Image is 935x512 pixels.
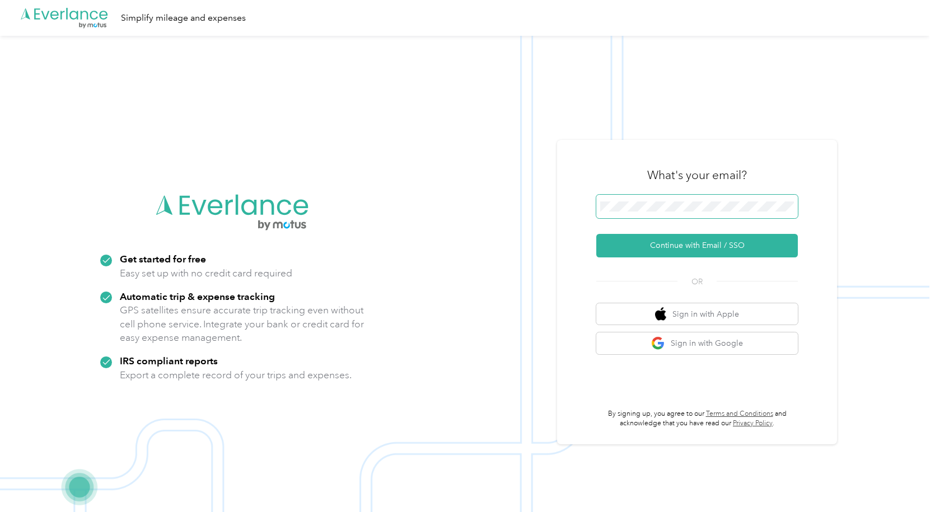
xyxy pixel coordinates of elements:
[651,336,665,350] img: google logo
[120,290,275,302] strong: Automatic trip & expense tracking
[120,303,364,345] p: GPS satellites ensure accurate trip tracking even without cell phone service. Integrate your bank...
[596,332,798,354] button: google logoSign in with Google
[596,303,798,325] button: apple logoSign in with Apple
[121,11,246,25] div: Simplify mileage and expenses
[655,307,666,321] img: apple logo
[706,410,773,418] a: Terms and Conditions
[647,167,747,183] h3: What's your email?
[596,234,798,257] button: Continue with Email / SSO
[677,276,717,288] span: OR
[120,253,206,265] strong: Get started for free
[120,368,352,382] p: Export a complete record of your trips and expenses.
[596,409,798,429] p: By signing up, you agree to our and acknowledge that you have read our .
[120,266,292,280] p: Easy set up with no credit card required
[733,419,773,428] a: Privacy Policy
[120,355,218,367] strong: IRS compliant reports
